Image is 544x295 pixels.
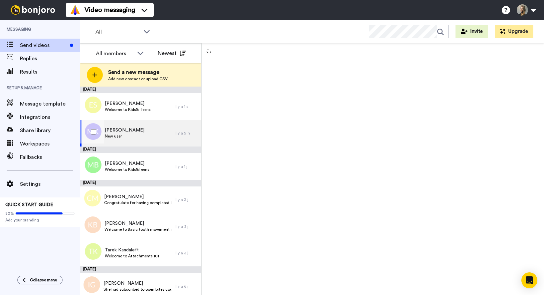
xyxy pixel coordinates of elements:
[85,5,135,15] span: Video messaging
[104,227,171,232] span: Welcome to Basic tooth movement mechanics
[85,243,101,260] img: tk.png
[105,160,149,167] span: [PERSON_NAME]
[108,76,168,82] span: Add new contact or upload CSV
[175,250,198,256] div: Il y a 3 j
[70,5,81,15] img: vm-color.svg
[80,266,201,273] div: [DATE]
[20,100,80,108] span: Message template
[455,25,488,38] button: Invite
[84,276,100,293] img: ig.png
[5,202,53,207] span: QUICK START GUIDE
[5,211,14,216] span: 80%
[175,197,198,202] div: Il y a 3 j
[85,97,101,113] img: avatar
[80,147,201,153] div: [DATE]
[104,220,171,227] span: [PERSON_NAME]
[521,272,537,288] div: Open Intercom Messenger
[103,287,171,292] span: She had subscribed to open bites course in the beg of the year and never accessed the course. May...
[105,127,144,134] span: [PERSON_NAME]
[175,284,198,289] div: Il y a 6 j
[96,50,134,58] div: All members
[20,113,80,121] span: Integrations
[20,140,80,148] span: Workspaces
[104,200,171,205] span: Congratulate for having completed free intro course
[17,276,63,284] button: Collapse menu
[8,5,58,15] img: bj-logo-header-white.svg
[20,68,80,76] span: Results
[80,87,201,93] div: [DATE]
[20,41,67,49] span: Send videos
[85,216,101,233] img: kb.png
[95,28,140,36] span: All
[20,55,80,63] span: Replies
[20,180,80,188] span: Settings
[105,247,159,253] span: Tarek Kandaleft
[103,280,171,287] span: [PERSON_NAME]
[175,104,198,109] div: Il y a 1 s
[105,100,151,107] span: [PERSON_NAME]
[175,224,198,229] div: Il y a 3 j
[495,25,533,38] button: Upgrade
[175,131,198,136] div: Il y a 9 h
[105,134,144,139] span: New user
[104,193,171,200] span: [PERSON_NAME]
[105,107,151,112] span: Welcome to Kids& Teens
[5,217,75,223] span: Add your branding
[30,277,57,283] span: Collapse menu
[108,68,168,76] span: Send a new message
[175,164,198,169] div: Il y a 1 j
[20,153,80,161] span: Fallbacks
[80,180,201,186] div: [DATE]
[20,127,80,135] span: Share library
[105,167,149,172] span: Welcome to Kids&Teens
[153,47,191,60] button: Newest
[84,190,101,206] img: cm.png
[85,156,101,173] img: mb.png
[105,253,159,259] span: Welcome to Attachments 101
